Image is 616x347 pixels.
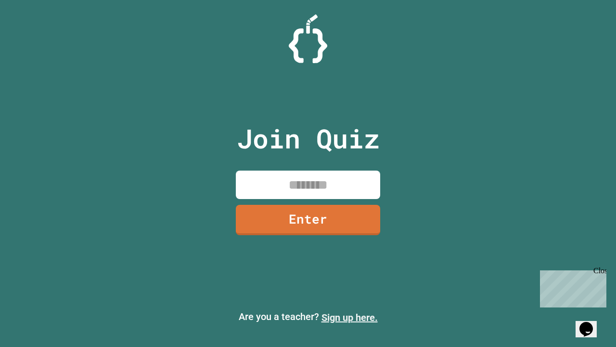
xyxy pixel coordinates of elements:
p: Are you a teacher? [8,309,608,325]
img: Logo.svg [289,14,327,63]
p: Join Quiz [237,119,380,159]
iframe: chat widget [576,308,606,337]
a: Sign up here. [321,312,378,323]
iframe: chat widget [536,267,606,307]
a: Enter [236,205,380,235]
div: Chat with us now!Close [4,4,66,61]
